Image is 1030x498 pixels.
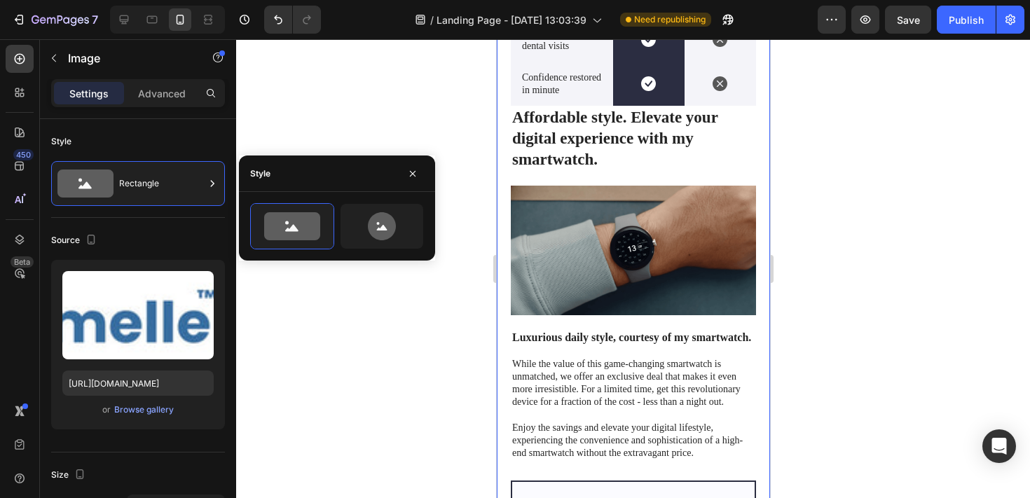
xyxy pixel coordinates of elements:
button: Save [885,6,931,34]
p: Enjoy the savings and elevate your digital lifestyle, experiencing the convenience and sophistica... [15,382,258,421]
p: Advanced [138,86,186,101]
span: or [102,401,111,418]
p: Confidence restored in minute [25,32,105,57]
h2: Affordable style. Elevate your digital experience with my smartwatch. [14,67,259,132]
div: Style [250,167,270,180]
p: While the value of this game-changing smartwatch is unmatched, we offer an exclusive deal that ma... [15,319,258,370]
div: Source [51,231,99,250]
span: / [430,13,434,27]
div: Size [51,466,88,485]
img: gempages_581519432816263763-fa82b414-9ddb-4344-822d-ceeb5251c74f.png [14,146,259,276]
div: Undo/Redo [264,6,321,34]
button: Publish [937,6,996,34]
span: Landing Page - [DATE] 13:03:39 [437,13,586,27]
span: Save [897,14,920,26]
p: 7 [92,11,98,28]
p: Settings [69,86,109,101]
div: Rectangle [119,167,205,200]
iframe: Design area [497,39,770,498]
img: preview-image [62,271,214,359]
div: Open Intercom Messenger [982,429,1016,463]
p: Luxurious daily style, courtesy of my smartwatch. [15,291,258,306]
input: https://example.com/image.jpg [62,371,214,396]
p: Image [68,50,187,67]
div: Browse gallery [114,403,174,416]
div: Style [51,135,71,148]
div: Beta [11,256,34,268]
div: 450 [13,149,34,160]
span: Need republishing [634,13,706,26]
button: Browse gallery [114,403,174,417]
div: Publish [949,13,984,27]
button: 7 [6,6,104,34]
